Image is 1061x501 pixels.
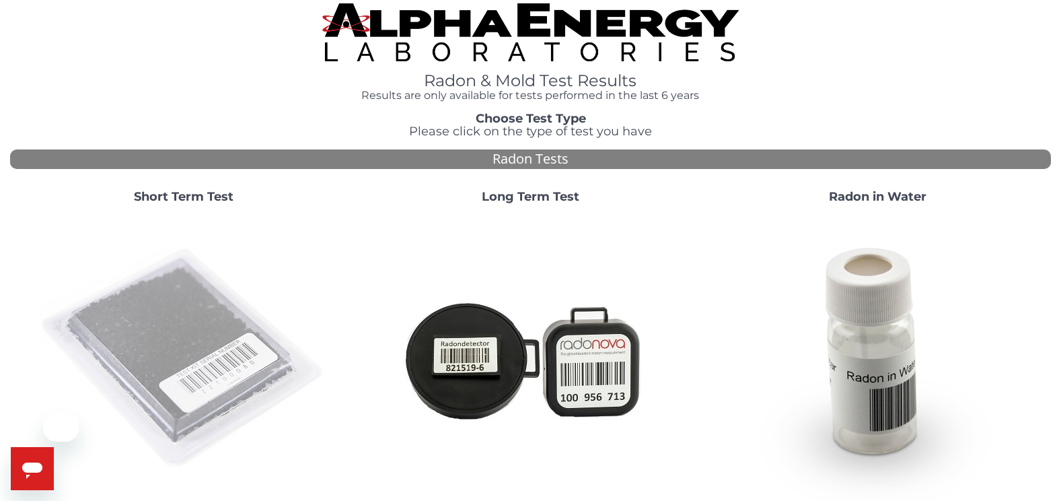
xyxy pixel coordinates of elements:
[322,72,739,90] h1: Radon & Mold Test Results
[829,189,926,204] strong: Radon in Water
[134,189,233,204] strong: Short Term Test
[11,447,54,490] iframe: Button to launch messaging window
[482,189,579,204] strong: Long Term Test
[322,90,739,102] h4: Results are only available for tests performed in the last 6 years
[43,412,79,442] iframe: Message from company
[476,111,586,126] strong: Choose Test Type
[409,124,652,139] span: Please click on the type of test you have
[10,149,1051,169] div: Radon Tests
[322,3,739,61] img: TightCrop.jpg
